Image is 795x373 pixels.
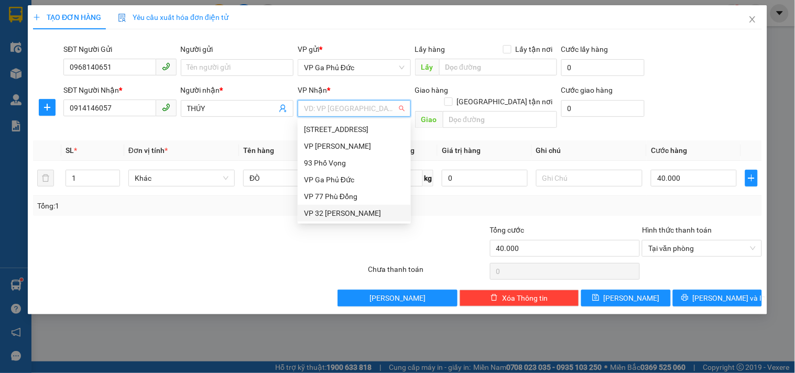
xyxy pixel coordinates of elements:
[181,84,293,96] div: Người nhận
[673,290,762,306] button: printer[PERSON_NAME] và In
[592,294,600,302] span: save
[63,84,176,96] div: SĐT Người Nhận
[502,292,548,304] span: Xóa Thông tin
[604,292,660,304] span: [PERSON_NAME]
[118,13,228,21] span: Yêu cầu xuất hóa đơn điện tử
[33,13,101,21] span: TẠO ĐƠN HÀNG
[37,170,54,186] button: delete
[561,100,645,117] input: Cước giao hàng
[490,226,525,234] span: Tổng cước
[98,44,438,57] li: Số nhà [STREET_ADDRESS][PERSON_NAME]
[298,205,411,222] div: VP 32 Mạc Thái Tổ
[39,103,55,112] span: plus
[33,14,40,21] span: plus
[66,146,74,155] span: SL
[298,121,411,138] div: 142 Hai Bà Trưng
[642,226,712,234] label: Hình thức thanh toán
[135,170,228,186] span: Khác
[745,170,758,186] button: plus
[415,86,449,94] span: Giao hàng
[39,99,56,116] button: plus
[128,146,168,155] span: Đơn vị tính
[304,191,405,202] div: VP 77 Phù Đổng
[37,200,308,212] div: Tổng: 1
[693,292,766,304] span: [PERSON_NAME] và In
[304,174,405,185] div: VP Ga Phủ Đức
[369,292,426,304] span: [PERSON_NAME]
[304,157,405,169] div: 93 Phố Vọng
[98,57,438,70] li: Hotline: 1900400028
[304,207,405,219] div: VP 32 [PERSON_NAME]
[738,5,767,35] button: Close
[298,138,411,155] div: VP Lâm Thao
[443,111,557,128] input: Dọc đường
[181,43,293,55] div: Người gửi
[442,170,528,186] input: 0
[63,43,176,55] div: SĐT Người Gửi
[367,264,488,282] div: Chưa thanh toán
[162,103,170,112] span: phone
[127,12,409,41] b: Công ty TNHH Trọng Hiếu Phú Thọ - Nam Cường Limousine
[298,188,411,205] div: VP 77 Phù Đổng
[298,43,410,55] div: VP gửi
[298,86,327,94] span: VP Nhận
[162,62,170,71] span: phone
[118,14,126,22] img: icon
[243,146,274,155] span: Tên hàng
[304,124,405,135] div: [STREET_ADDRESS]
[648,240,755,256] span: Tại văn phòng
[561,45,608,53] label: Cước lấy hàng
[681,294,689,302] span: printer
[561,59,645,76] input: Cước lấy hàng
[746,174,757,182] span: plus
[415,111,443,128] span: Giao
[304,60,404,75] span: VP Ga Phủ Đức
[581,290,670,306] button: save[PERSON_NAME]
[304,140,405,152] div: VP [PERSON_NAME]
[243,170,350,186] input: VD: Bàn, Ghế
[651,146,687,155] span: Cước hàng
[453,96,557,107] span: [GEOGRAPHIC_DATA] tận nơi
[561,86,613,94] label: Cước giao hàng
[748,15,757,24] span: close
[337,290,457,306] button: [PERSON_NAME]
[298,118,410,130] div: Văn phòng không hợp lệ
[491,294,498,302] span: delete
[536,170,642,186] input: Ghi Chú
[532,140,647,161] th: Ghi chú
[439,59,557,75] input: Dọc đường
[423,170,433,186] span: kg
[298,171,411,188] div: VP Ga Phủ Đức
[279,104,287,113] span: user-add
[460,290,579,306] button: deleteXóa Thông tin
[415,45,445,53] span: Lấy hàng
[442,146,481,155] span: Giá trị hàng
[415,59,439,75] span: Lấy
[511,43,557,55] span: Lấy tận nơi
[298,155,411,171] div: 93 Phố Vọng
